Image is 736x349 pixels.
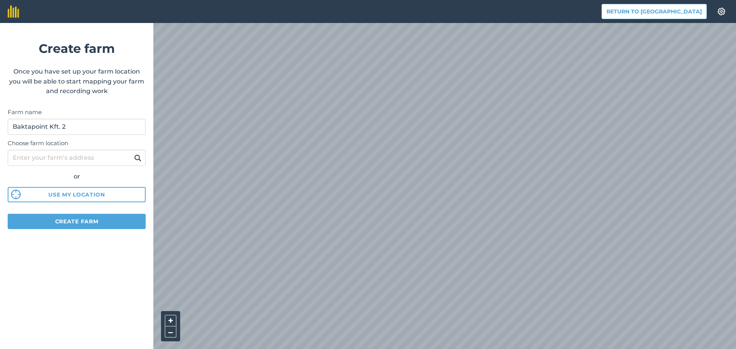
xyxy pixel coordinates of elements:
img: A cog icon [717,8,726,15]
img: svg%3e [11,190,21,199]
button: Return to [GEOGRAPHIC_DATA] [601,4,707,19]
input: Enter your farm’s address [8,150,146,166]
input: Farm name [8,119,146,135]
button: – [165,326,176,338]
img: svg+xml;base64,PHN2ZyB4bWxucz0iaHR0cDovL3d3dy53My5vcmcvMjAwMC9zdmciIHdpZHRoPSIxOSIgaGVpZ2h0PSIyNC... [134,153,141,162]
img: fieldmargin Logo [8,5,19,18]
div: or [8,172,146,182]
label: Farm name [8,108,146,117]
button: + [165,315,176,326]
button: Use my location [8,187,146,202]
label: Choose farm location [8,139,146,148]
h1: Create farm [8,39,146,58]
button: Create farm [8,214,146,229]
p: Once you have set up your farm location you will be able to start mapping your farm and recording... [8,67,146,96]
